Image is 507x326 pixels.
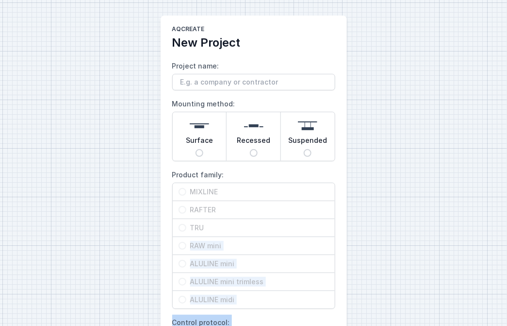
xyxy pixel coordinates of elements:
[172,74,335,90] input: Project name:
[172,25,335,35] h1: AQcreate
[172,58,335,90] label: Project name:
[172,35,335,51] h2: New Project
[196,149,203,157] input: Surface
[244,116,263,136] img: recessed.svg
[298,116,317,136] img: suspended.svg
[190,116,209,136] img: surface.svg
[237,136,270,149] span: Recessed
[172,167,335,309] label: Product family:
[172,96,335,161] label: Mounting method:
[288,136,327,149] span: Suspended
[250,149,258,157] input: Recessed
[304,149,311,157] input: Suspended
[186,136,213,149] span: Surface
